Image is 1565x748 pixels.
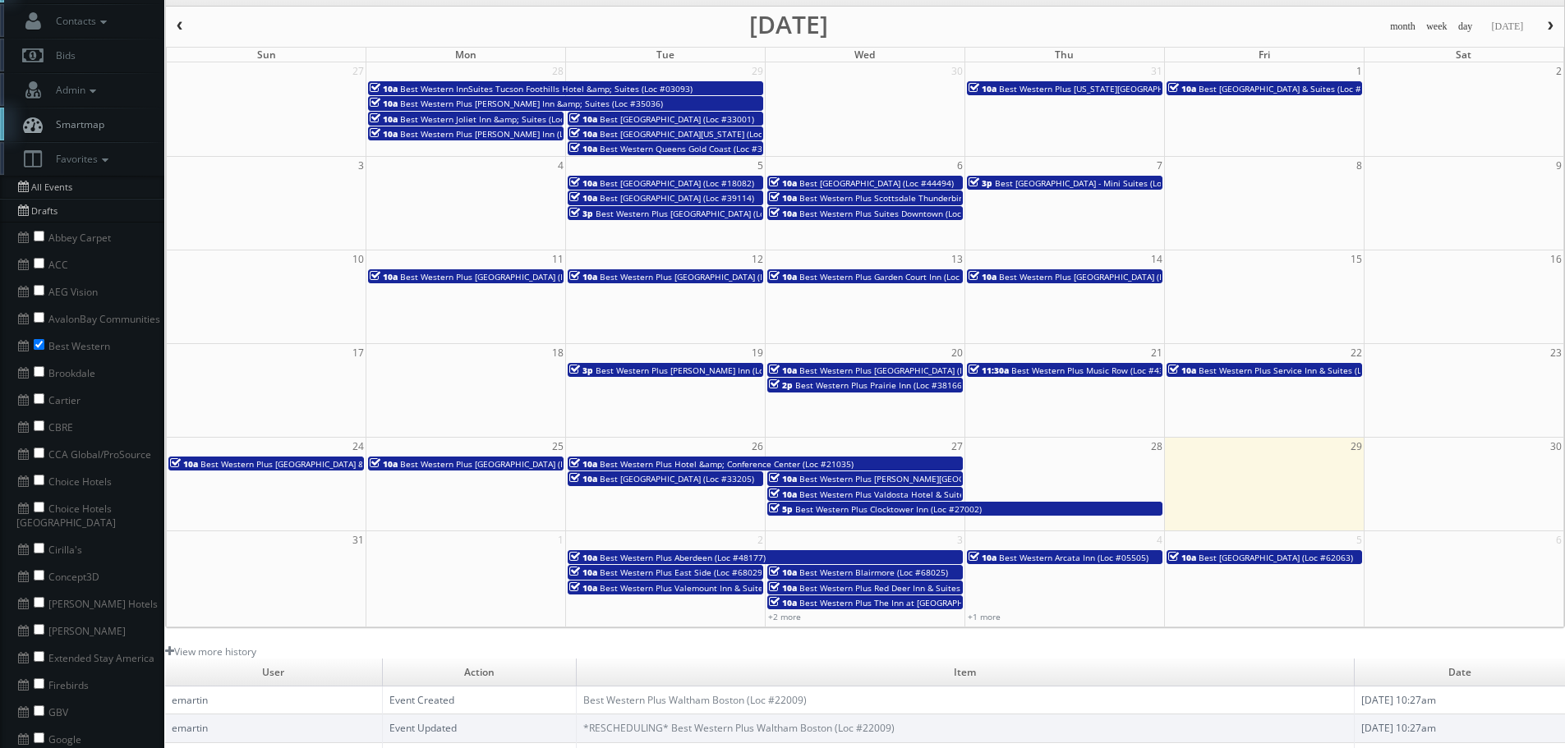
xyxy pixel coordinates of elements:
span: 8 [1355,157,1364,174]
span: Mon [455,48,476,62]
td: Item [577,659,1354,686]
span: Best Western Plus Garden Court Inn (Loc #05224) [799,271,995,282]
span: 18 [550,344,565,361]
span: 2 [756,531,765,548]
span: Smartmap [48,117,104,131]
span: 10a [569,473,597,484]
a: Best Western Plus Waltham Boston (Loc #22009) [583,693,807,707]
span: Admin [48,83,100,97]
span: 10a [769,582,797,594]
span: 12 [750,250,765,268]
span: 6 [1554,531,1563,548]
span: 16 [1549,250,1563,268]
span: Best Western Plus Prairie Inn (Loc #38166) [795,379,964,391]
span: Favorites [48,152,113,166]
span: Best Western Plus Service Inn & Suites (Loc #61094) WHITE GLOVE [1199,365,1463,376]
span: 30 [950,62,964,80]
span: 10a [370,83,398,94]
span: 14 [1149,250,1164,268]
span: 19 [750,344,765,361]
span: 10a [769,597,797,608]
span: 29 [1349,438,1364,455]
span: 1 [1355,62,1364,80]
span: 31 [1149,62,1164,80]
span: Best Western Plus [GEOGRAPHIC_DATA] (Loc #61049) [400,458,609,470]
span: Best Western Plus Clocktower Inn (Loc #27002) [795,503,982,515]
span: 11:30a [969,365,1009,376]
span: 10a [1168,365,1196,376]
span: Best Western Joliet Inn &amp; Suites (Loc #14155) [400,113,600,125]
span: Best [GEOGRAPHIC_DATA] (Loc #33001) [600,113,754,125]
span: 22 [1349,344,1364,361]
span: 31 [351,531,366,548]
span: Sun [257,48,276,62]
span: 23 [1549,344,1563,361]
span: 10a [769,473,797,484]
span: 21 [1149,344,1164,361]
span: Wed [854,48,875,62]
span: 2 [1554,62,1563,80]
span: 3p [569,208,593,219]
span: 10a [769,208,797,219]
span: Best Western Plus [PERSON_NAME][GEOGRAPHIC_DATA]/[PERSON_NAME][GEOGRAPHIC_DATA] (Loc #10397) [799,473,1222,484]
span: 10a [769,365,797,376]
span: 2p [769,379,793,391]
span: Best Western Plus [GEOGRAPHIC_DATA] & Suites (Loc #45093) [200,458,444,470]
span: Best Western Plus Valdosta Hotel & Suites (Loc #11213) [799,489,1022,500]
span: 24 [351,438,366,455]
span: Best Western Plus [GEOGRAPHIC_DATA] (Loc #11187) [799,365,1008,376]
span: Best [GEOGRAPHIC_DATA] & Suites (Loc #37117) [1199,83,1388,94]
span: Best Western Queens Gold Coast (Loc #33157) [600,143,785,154]
span: 27 [351,62,366,80]
span: 10a [569,552,597,563]
span: Tue [656,48,674,62]
span: 10a [969,83,997,94]
span: Best Western Plus [GEOGRAPHIC_DATA] (Loc #05665) [999,271,1208,282]
span: 5 [756,157,765,174]
span: 28 [550,62,565,80]
span: Best [GEOGRAPHIC_DATA] (Loc #39114) [600,192,754,204]
span: Best Western Plus The Inn at [GEOGRAPHIC_DATA][PERSON_NAME] (Loc #61082) [799,597,1116,608]
span: Best Western Plus Suites Downtown (Loc #61037) [799,208,997,219]
span: 10a [769,177,797,189]
span: 17 [351,344,366,361]
span: 30 [1549,438,1563,455]
span: 15 [1349,250,1364,268]
span: 10a [769,567,797,578]
span: 9 [1554,157,1563,174]
span: 13 [950,250,964,268]
span: Best Western Blairmore (Loc #68025) [799,567,948,578]
span: Best Western Plus Scottsdale Thunderbird Suites (Loc #03156) [799,192,1047,204]
span: 28 [1149,438,1164,455]
td: User [165,659,382,686]
span: 10 [351,250,366,268]
span: 11 [550,250,565,268]
span: 10a [769,271,797,282]
span: 10a [569,567,597,578]
span: Best [GEOGRAPHIC_DATA] (Loc #62063) [1199,552,1353,563]
span: 3 [955,531,964,548]
span: 10a [370,98,398,109]
span: 10a [569,582,597,594]
span: Best Western Plus Aberdeen (Loc #48177) [600,552,766,563]
span: 4 [556,157,565,174]
span: Best Western Plus Red Deer Inn & Suites (Loc #61062) [799,582,1014,594]
span: 3p [969,177,992,189]
span: 25 [550,438,565,455]
span: 10a [370,113,398,125]
span: Best Western Plus East Side (Loc #68029) [600,567,765,578]
span: 10a [569,271,597,282]
span: 5 [1355,531,1364,548]
span: Best [GEOGRAPHIC_DATA] (Loc #18082) [600,177,754,189]
h2: [DATE] [749,16,828,33]
span: 10a [569,192,597,204]
span: Fri [1259,48,1270,62]
button: month [1384,16,1421,37]
span: 10a [569,128,597,140]
a: *RESCHEDULING* Best Western Plus Waltham Boston (Loc #22009) [583,721,895,735]
span: Contacts [48,14,111,28]
span: 5p [769,503,793,515]
td: emartin [165,714,382,742]
span: 7 [1155,157,1164,174]
span: Best Western Plus [GEOGRAPHIC_DATA] (Loc #05385) [596,208,804,219]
